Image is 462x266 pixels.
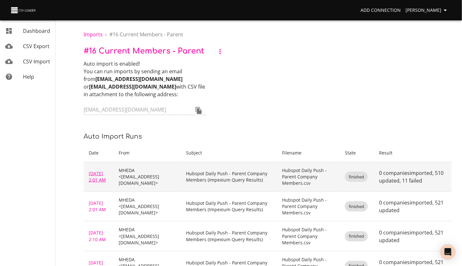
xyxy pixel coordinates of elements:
th: From [114,144,181,162]
a: [DATE] 2:10 AM [89,230,106,242]
span: CSV Export [23,43,49,50]
strong: [EMAIL_ADDRESS][DOMAIN_NAME] [95,75,183,83]
td: Hubspot Daily Push - Parent Company Members (Impexium Query Results) [181,192,277,221]
span: Auto Import Runs [84,133,142,140]
td: Hubspot Daily Push - Parent Company Members.csv [277,162,340,192]
p: 0 companies imported , 521 updated [379,229,447,244]
span: CSV Import [23,58,50,65]
th: Date [84,144,114,162]
span: finished [345,174,368,180]
td: MHEDA <[EMAIL_ADDRESS][DOMAIN_NAME]> [114,192,181,221]
span: [PERSON_NAME] [406,6,449,14]
span: Help [23,73,34,80]
td: Hubspot Daily Push - Parent Company Members (Impexium Query Results) [181,162,277,192]
img: CSV Loader [10,6,37,15]
td: Hubspot Daily Push - Parent Company Members.csv [277,221,340,251]
button: Copy to clipboard [191,103,206,118]
a: Imports [84,31,103,38]
span: # 16 Current Members - Parent [109,31,183,38]
td: Hubspot Daily Push - Parent Company Members.csv [277,192,340,221]
a: [DATE] 2:01 AM [89,200,106,212]
td: MHEDA <[EMAIL_ADDRESS][DOMAIN_NAME]> [114,221,181,251]
th: State [340,144,374,162]
a: [DATE] 2:01 AM [89,170,106,183]
p: 0 companies imported , 521 updated [379,199,447,214]
li: › [105,31,107,38]
th: Filename [277,144,340,162]
th: Result [374,144,452,162]
span: finished [345,204,368,210]
span: # 16 Current Members - Parent [84,47,204,56]
td: Hubspot Daily Push - Parent Company Members (Impexium Query Results) [181,221,277,251]
div: Open Intercom Messenger [440,244,456,260]
span: Add Connection [361,6,401,14]
p: 0 companies imported , 510 updated , 11 failed [379,169,447,184]
span: Dashboard [23,27,50,34]
span: finished [345,233,368,239]
p: Auto import is enabled! You can run imports by sending an email from or with CSV file in attachme... [84,60,206,98]
td: MHEDA <[EMAIL_ADDRESS][DOMAIN_NAME]> [114,162,181,192]
button: [PERSON_NAME] [403,4,452,16]
a: Add Connection [358,4,403,16]
strong: [EMAIL_ADDRESS][DOMAIN_NAME] [89,83,176,90]
th: Subject [181,144,277,162]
